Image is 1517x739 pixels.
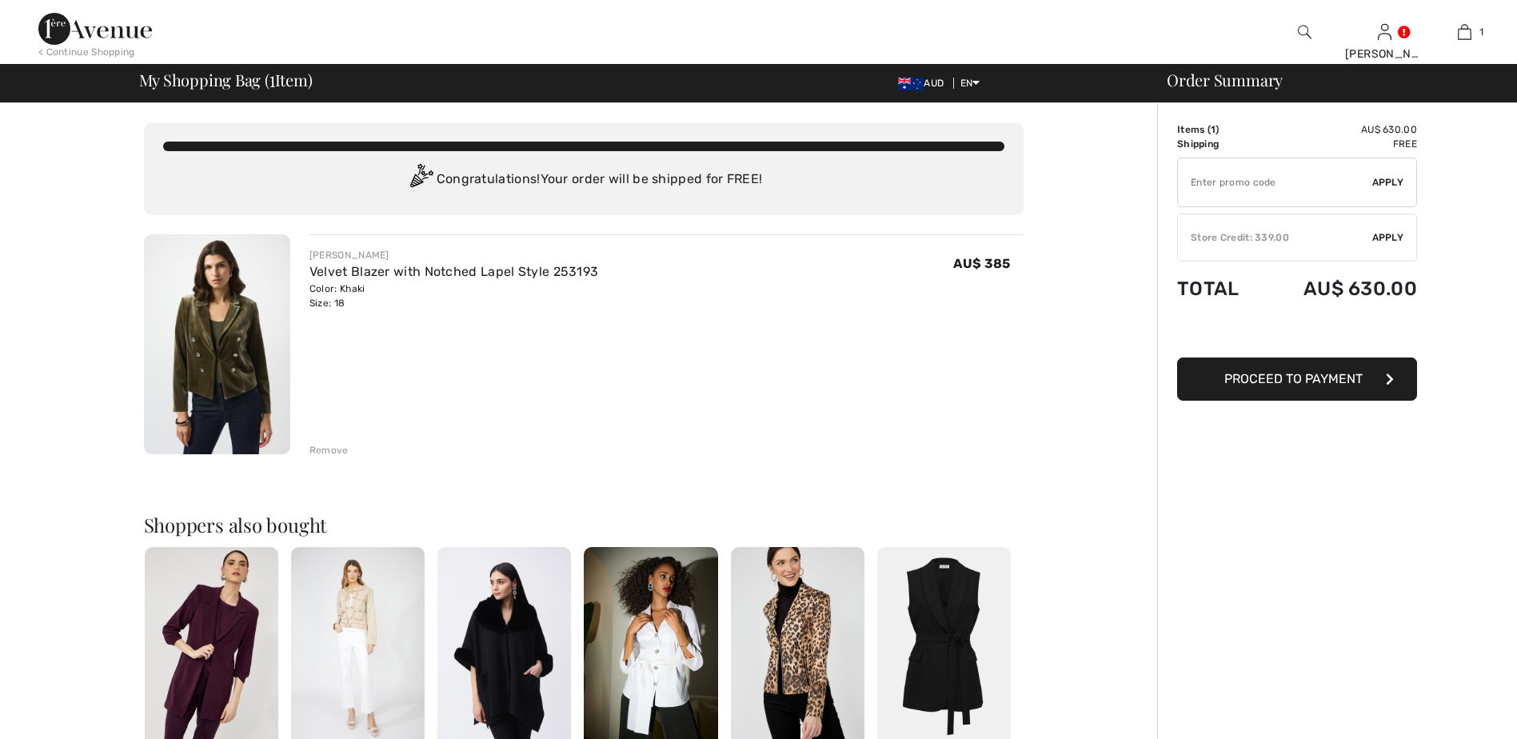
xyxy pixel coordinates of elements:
button: Proceed to Payment [1177,358,1417,401]
img: Australian Dollar [898,78,924,90]
input: Promo code [1178,158,1372,206]
div: Store Credit: 339.00 [1178,230,1372,245]
td: Free [1262,137,1417,151]
td: AU$ 630.00 [1262,262,1417,316]
h2: Shoppers also bought [144,515,1024,534]
span: Apply [1372,230,1404,245]
td: Total [1177,262,1262,316]
div: < Continue Shopping [38,45,135,59]
img: My Info [1378,22,1391,42]
span: 1 [269,68,275,89]
td: Items ( ) [1177,122,1262,137]
img: Congratulation2.svg [405,164,437,196]
div: Order Summary [1148,72,1507,88]
a: Sign In [1378,24,1391,39]
div: [PERSON_NAME] [1345,46,1423,62]
div: [PERSON_NAME] [309,248,599,262]
div: Color: Khaki Size: 18 [309,282,599,310]
span: AUD [898,78,950,89]
td: Shipping [1177,137,1262,151]
span: 1 [1479,25,1483,39]
img: 1ère Avenue [38,13,152,45]
td: AU$ 630.00 [1262,122,1417,137]
img: search the website [1298,22,1311,42]
span: 1 [1211,124,1216,135]
span: Apply [1372,175,1404,190]
span: Proceed to Payment [1224,371,1363,386]
img: Velvet Blazer with Notched Lapel Style 253193 [144,234,290,454]
a: Velvet Blazer with Notched Lapel Style 253193 [309,264,599,279]
a: 1 [1425,22,1503,42]
img: My Bag [1458,22,1471,42]
span: EN [960,78,980,89]
span: My Shopping Bag ( Item) [139,72,313,88]
iframe: PayPal [1177,316,1417,352]
div: Congratulations! Your order will be shipped for FREE! [163,164,1004,196]
div: Remove [309,443,349,457]
span: AU$ 385 [953,256,1010,271]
